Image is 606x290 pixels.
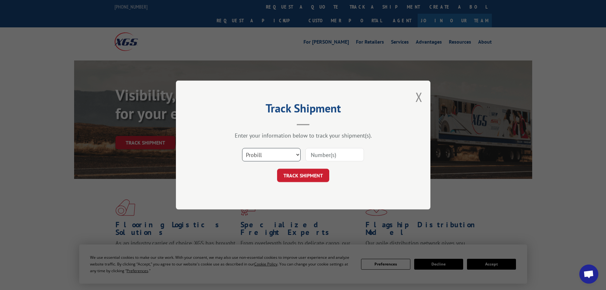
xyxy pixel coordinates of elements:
[208,104,399,116] h2: Track Shipment
[415,88,422,105] button: Close modal
[277,169,329,182] button: TRACK SHIPMENT
[579,265,598,284] div: Open chat
[208,132,399,139] div: Enter your information below to track your shipment(s).
[305,148,364,161] input: Number(s)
